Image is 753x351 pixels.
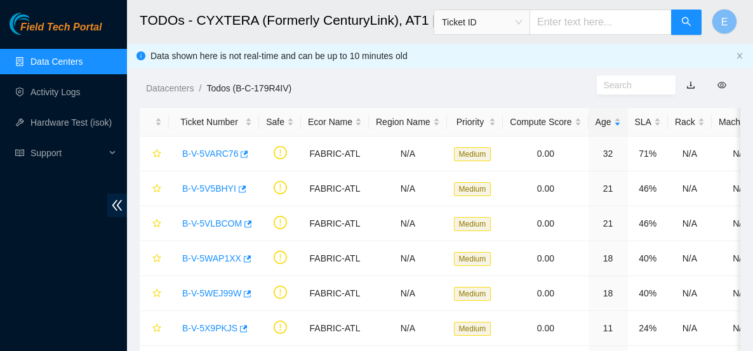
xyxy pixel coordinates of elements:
[530,10,672,35] input: Enter text here...
[301,136,369,171] td: FABRIC-ATL
[369,171,447,206] td: N/A
[147,143,162,164] button: star
[152,219,161,229] span: star
[604,78,659,92] input: Search
[301,241,369,276] td: FABRIC-ATL
[274,181,287,194] span: exclamation-circle
[717,81,726,89] span: eye
[686,80,695,90] a: download
[668,241,712,276] td: N/A
[369,241,447,276] td: N/A
[147,178,162,199] button: star
[628,206,668,241] td: 46%
[454,287,491,301] span: Medium
[628,276,668,311] td: 40%
[10,13,64,35] img: Akamai Technologies
[301,171,369,206] td: FABRIC-ATL
[152,324,161,334] span: star
[182,218,242,228] a: B-V-5VLBCOM
[712,9,737,34] button: E
[589,206,628,241] td: 21
[677,75,705,95] button: download
[736,52,743,60] button: close
[589,241,628,276] td: 18
[668,206,712,241] td: N/A
[30,87,81,97] a: Activity Logs
[721,14,728,30] span: E
[30,140,105,166] span: Support
[503,206,588,241] td: 0.00
[369,311,447,346] td: N/A
[301,276,369,311] td: FABRIC-ATL
[454,322,491,336] span: Medium
[182,149,238,159] a: B-V-5VARC76
[182,253,241,263] a: B-V-5WAP1XX
[147,213,162,234] button: star
[274,251,287,264] span: exclamation-circle
[182,183,236,194] a: B-V-5V5BHYI
[442,13,522,32] span: Ticket ID
[199,83,201,93] span: /
[274,286,287,299] span: exclamation-circle
[206,83,291,93] a: Todos (B-C-179R4IV)
[668,136,712,171] td: N/A
[503,276,588,311] td: 0.00
[107,194,127,217] span: double-left
[147,248,162,268] button: star
[369,136,447,171] td: N/A
[628,136,668,171] td: 71%
[369,276,447,311] td: N/A
[20,22,102,34] span: Field Tech Portal
[147,283,162,303] button: star
[30,117,112,128] a: Hardware Test (isok)
[589,171,628,206] td: 21
[628,171,668,206] td: 46%
[10,23,102,39] a: Akamai TechnologiesField Tech Portal
[301,311,369,346] td: FABRIC-ATL
[589,311,628,346] td: 11
[503,241,588,276] td: 0.00
[301,206,369,241] td: FABRIC-ATL
[671,10,702,35] button: search
[454,182,491,196] span: Medium
[628,311,668,346] td: 24%
[503,171,588,206] td: 0.00
[152,184,161,194] span: star
[369,206,447,241] td: N/A
[274,321,287,334] span: exclamation-circle
[182,288,241,298] a: B-V-5WEJ99W
[15,149,24,157] span: read
[668,311,712,346] td: N/A
[152,254,161,264] span: star
[152,289,161,299] span: star
[503,136,588,171] td: 0.00
[589,136,628,171] td: 32
[454,217,491,231] span: Medium
[152,149,161,159] span: star
[454,252,491,266] span: Medium
[274,146,287,159] span: exclamation-circle
[503,311,588,346] td: 0.00
[274,216,287,229] span: exclamation-circle
[668,276,712,311] td: N/A
[146,83,194,93] a: Datacenters
[182,323,237,333] a: B-V-5X9PKJS
[668,171,712,206] td: N/A
[454,147,491,161] span: Medium
[681,17,691,29] span: search
[628,241,668,276] td: 40%
[589,276,628,311] td: 18
[30,56,83,67] a: Data Centers
[147,318,162,338] button: star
